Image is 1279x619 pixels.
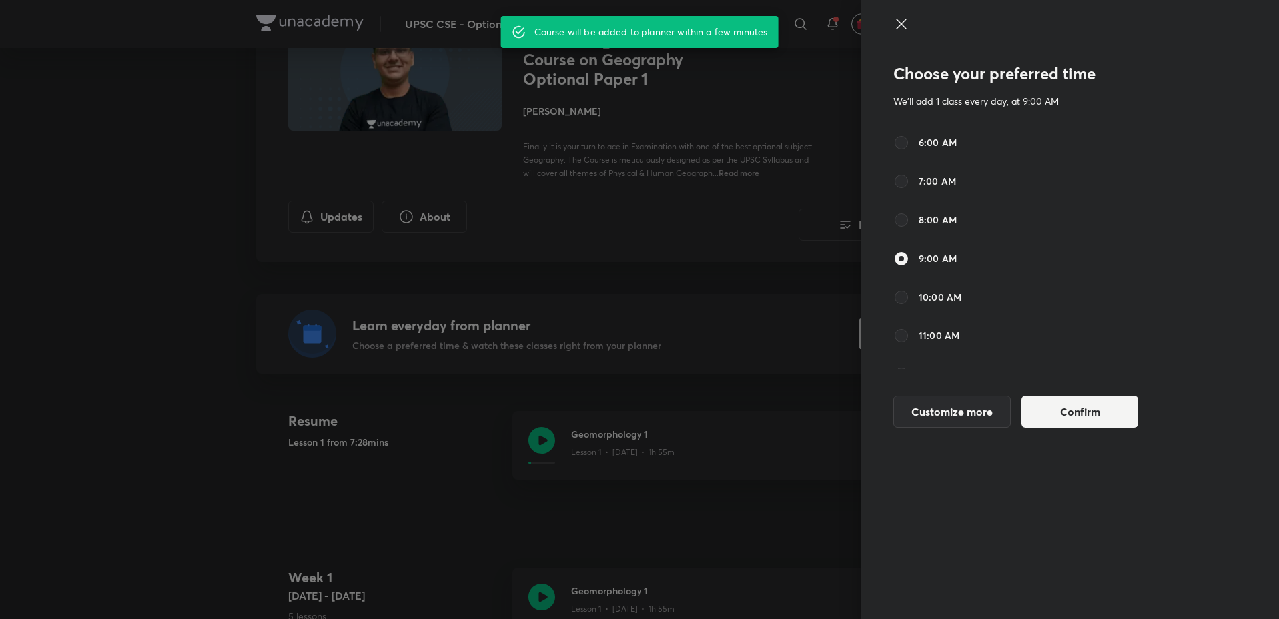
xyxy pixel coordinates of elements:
[919,328,959,342] span: 11:00 AM
[919,367,959,381] span: 12:00 PM
[919,251,957,265] span: 9:00 AM
[919,174,956,188] span: 7:00 AM
[534,20,768,44] div: Course will be added to planner within a few minutes
[893,94,1170,108] p: We'll add 1 class every day, at 9:00 AM
[893,64,1170,83] h3: Choose your preferred time
[919,213,957,227] span: 8:00 AM
[919,135,957,149] span: 6:00 AM
[893,396,1011,428] button: Customize more
[1021,396,1138,428] button: Confirm
[919,290,961,304] span: 10:00 AM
